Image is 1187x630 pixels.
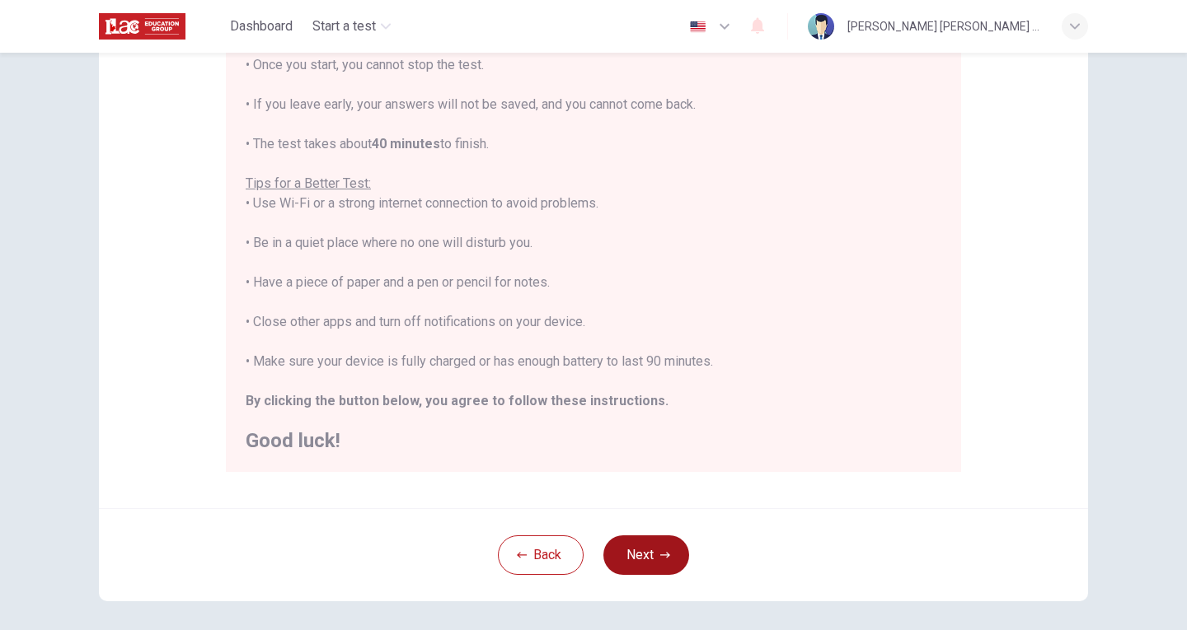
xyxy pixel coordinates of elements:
[687,21,708,33] img: en
[230,16,293,36] span: Dashboard
[246,393,669,408] b: By clicking the button below, you agree to follow these instructions.
[306,12,397,41] button: Start a test
[372,136,440,152] b: 40 minutes
[312,16,376,36] span: Start a test
[847,16,1042,36] div: [PERSON_NAME] [PERSON_NAME] [PERSON_NAME]
[246,431,941,450] h2: Good luck!
[246,175,371,191] u: Tips for a Better Test:
[223,12,299,41] button: Dashboard
[808,13,834,40] img: Profile picture
[99,10,185,43] img: ILAC logo
[99,10,223,43] a: ILAC logo
[498,535,584,575] button: Back
[603,535,689,575] button: Next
